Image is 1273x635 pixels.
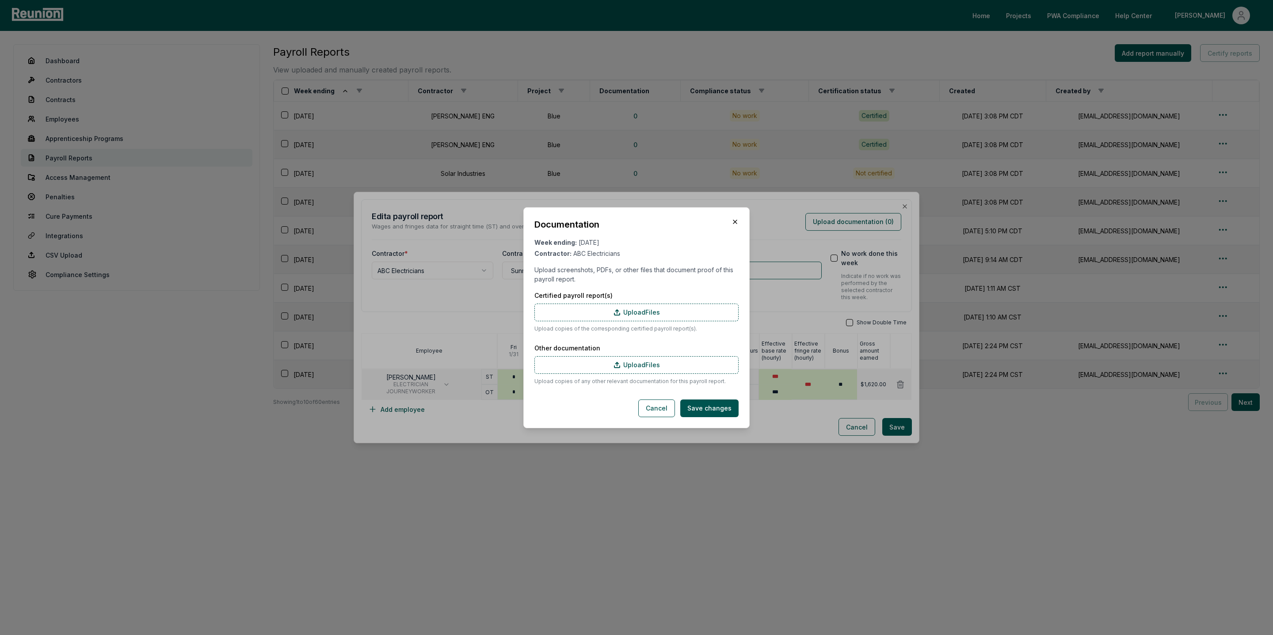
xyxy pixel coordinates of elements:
[680,399,739,417] button: Save changes
[534,377,739,385] p: Upload copies of any other relevant documentation for this payroll report.
[534,238,739,247] div: [DATE]
[638,399,675,417] button: Cancel
[534,325,739,333] p: Upload copies of the corresponding certified payroll report(s).
[534,250,572,257] span: Contractor:
[534,218,599,231] h2: Documentation
[534,265,739,284] p: Upload screenshots, PDFs, or other files that document proof of this payroll report.
[534,249,739,258] div: ABC Electricians
[534,239,577,246] span: Week ending:
[534,291,739,300] label: Certified payroll report(s)
[534,343,739,353] label: Other documentation
[534,304,739,321] label: Upload Files
[534,356,739,374] label: Upload Files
